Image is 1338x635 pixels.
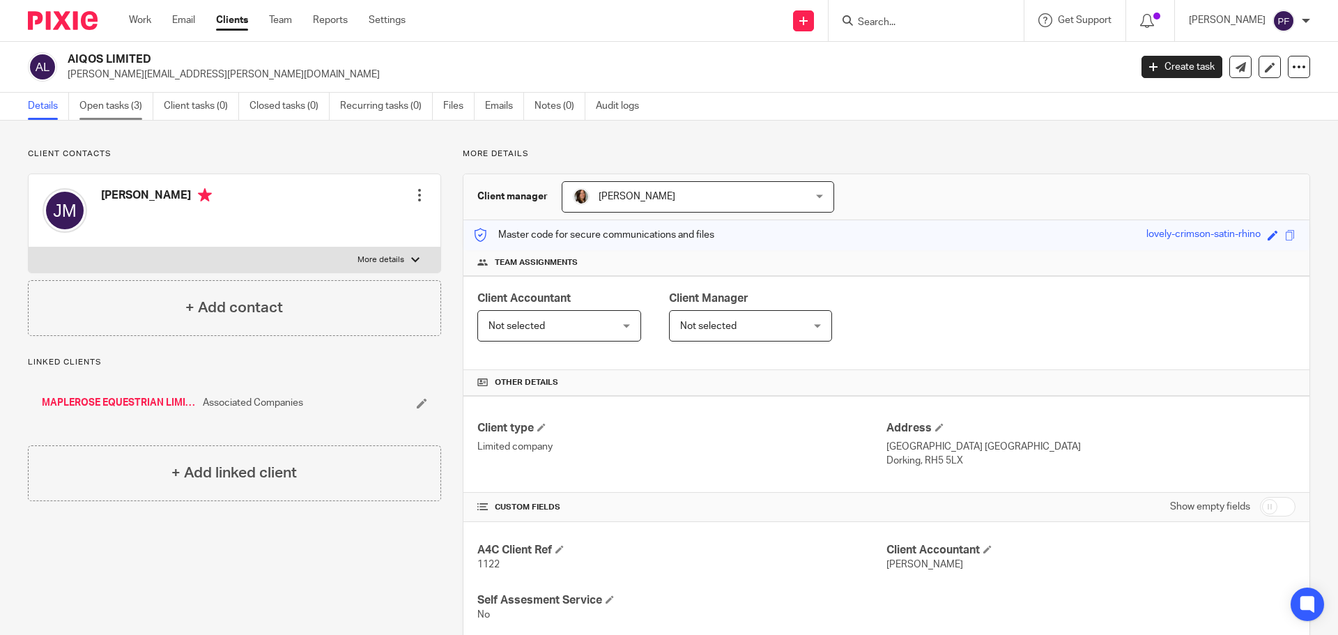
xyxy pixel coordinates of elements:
h4: [PERSON_NAME] [101,188,212,206]
h4: + Add contact [185,297,283,319]
p: Master code for secure communications and files [474,228,714,242]
span: [PERSON_NAME] [599,192,675,201]
img: svg%3E [1272,10,1295,32]
a: Notes (0) [535,93,585,120]
span: Client Manager [669,293,748,304]
a: MAPLEROSE EQUESTRIAN LIMITED [42,396,196,410]
p: [PERSON_NAME] [1189,13,1266,27]
a: Work [129,13,151,27]
a: Details [28,93,69,120]
a: Client tasks (0) [164,93,239,120]
p: More details [357,254,404,266]
a: Reports [313,13,348,27]
span: Client Accountant [477,293,571,304]
p: [GEOGRAPHIC_DATA] [GEOGRAPHIC_DATA] [886,440,1295,454]
span: No [477,610,490,620]
a: Recurring tasks (0) [340,93,433,120]
input: Search [856,17,982,29]
h2: AIQOS LIMITED [68,52,910,67]
a: Settings [369,13,406,27]
h3: Client manager [477,190,548,204]
img: svg%3E [28,52,57,82]
a: Open tasks (3) [79,93,153,120]
h4: Client type [477,421,886,436]
p: [PERSON_NAME][EMAIL_ADDRESS][PERSON_NAME][DOMAIN_NAME] [68,68,1121,82]
span: Other details [495,377,558,388]
div: lovely-crimson-satin-rhino [1146,227,1261,243]
a: Team [269,13,292,27]
span: Associated Companies [203,396,303,410]
p: Client contacts [28,148,441,160]
a: Clients [216,13,248,27]
span: [PERSON_NAME] [886,560,963,569]
a: Closed tasks (0) [249,93,330,120]
p: Limited company [477,440,886,454]
h4: Address [886,421,1295,436]
span: 1122 [477,560,500,569]
span: Not selected [680,321,737,331]
h4: + Add linked client [171,462,297,484]
a: Audit logs [596,93,649,120]
h4: Self Assesment Service [477,593,886,608]
img: svg%3E [43,188,87,233]
p: Linked clients [28,357,441,368]
a: Emails [485,93,524,120]
span: Team assignments [495,257,578,268]
h4: CUSTOM FIELDS [477,502,886,513]
p: More details [463,148,1310,160]
i: Primary [198,188,212,202]
p: Dorking, RH5 5LX [886,454,1295,468]
span: Not selected [489,321,545,331]
h4: A4C Client Ref [477,543,886,558]
a: Files [443,93,475,120]
span: Get Support [1058,15,1112,25]
label: Show empty fields [1170,500,1250,514]
img: Pixie [28,11,98,30]
a: Create task [1141,56,1222,78]
a: Email [172,13,195,27]
h4: Client Accountant [886,543,1295,558]
img: DSC_4833.jpg [573,188,590,205]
